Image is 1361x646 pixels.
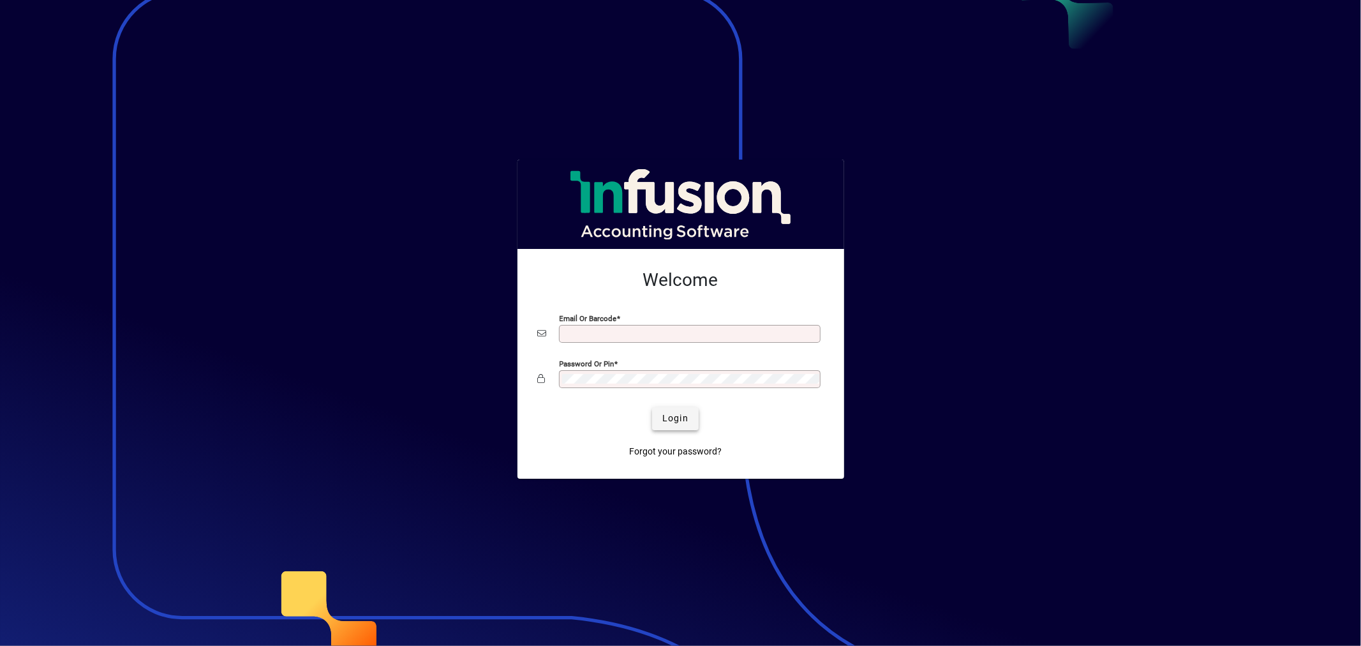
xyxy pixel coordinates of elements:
span: Forgot your password? [629,445,722,458]
mat-label: Email or Barcode [560,313,617,322]
mat-label: Password or Pin [560,359,614,368]
a: Forgot your password? [624,440,727,463]
button: Login [652,407,699,430]
h2: Welcome [538,269,824,291]
span: Login [662,412,688,425]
